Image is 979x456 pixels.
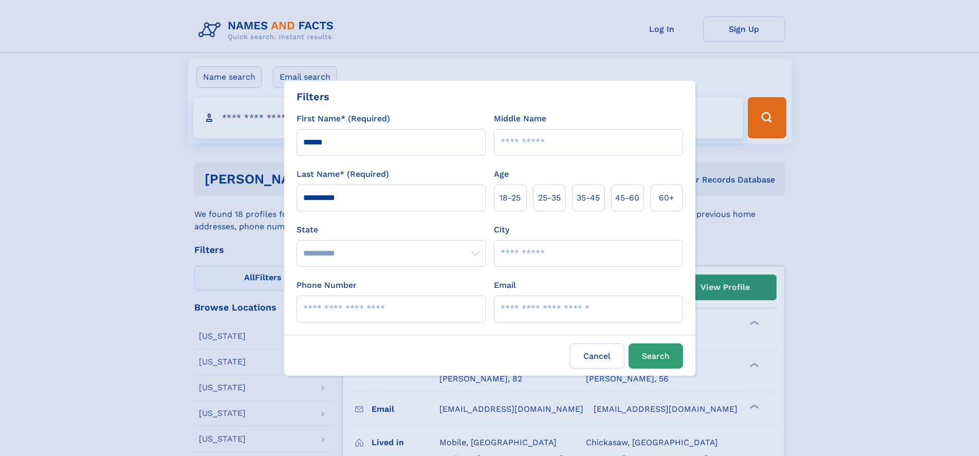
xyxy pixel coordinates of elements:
label: Email [494,279,516,291]
label: First Name* (Required) [297,113,390,125]
span: 35‑45 [577,192,600,204]
label: Last Name* (Required) [297,168,389,180]
span: 45‑60 [615,192,639,204]
label: Age [494,168,509,180]
label: Cancel [570,343,624,369]
label: State [297,224,486,236]
span: 18‑25 [500,192,521,204]
label: City [494,224,509,236]
div: Filters [297,89,329,104]
button: Search [629,343,683,369]
label: Phone Number [297,279,357,291]
label: Middle Name [494,113,546,125]
span: 60+ [659,192,674,204]
span: 25‑35 [538,192,561,204]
